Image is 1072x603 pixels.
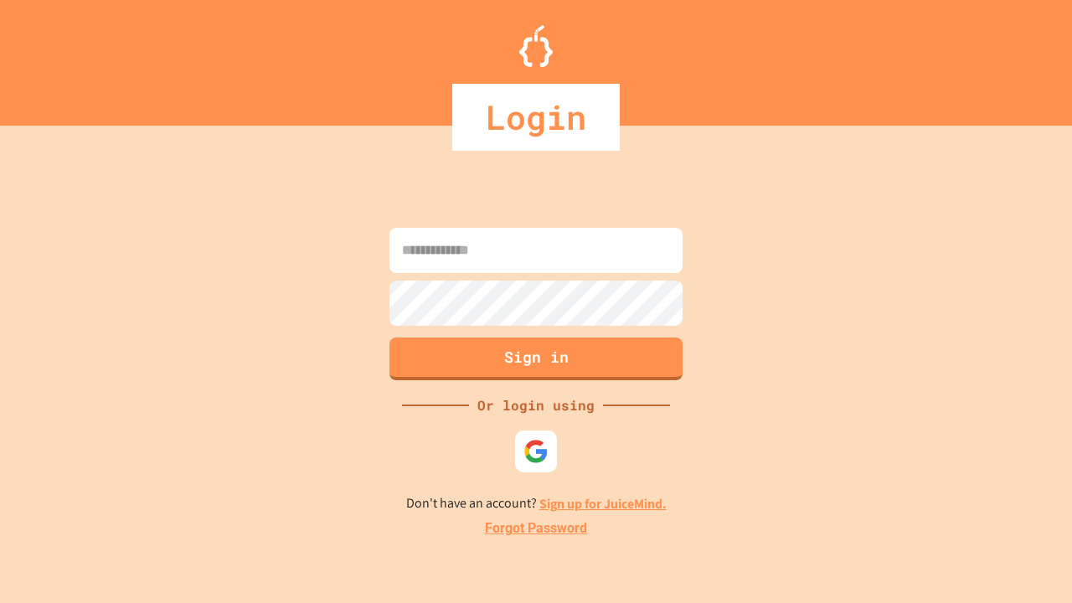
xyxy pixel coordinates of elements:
[485,518,587,539] a: Forgot Password
[452,84,620,151] div: Login
[519,25,553,67] img: Logo.svg
[406,493,667,514] p: Don't have an account?
[389,338,683,380] button: Sign in
[539,495,667,513] a: Sign up for JuiceMind.
[523,439,549,464] img: google-icon.svg
[469,395,603,415] div: Or login using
